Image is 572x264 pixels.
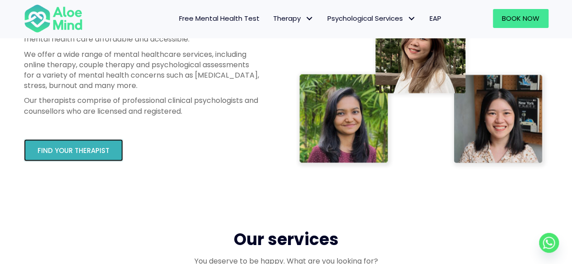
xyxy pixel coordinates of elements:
p: We offer a wide range of mental healthcare services, including online therapy, couple therapy and... [24,49,259,91]
span: Our services [234,228,339,251]
img: Aloe mind Logo [24,4,83,33]
nav: Menu [95,9,448,28]
a: Book Now [493,9,548,28]
a: Whatsapp [539,233,559,253]
a: Find your therapist [24,139,123,161]
a: TherapyTherapy: submenu [266,9,321,28]
a: EAP [423,9,448,28]
span: Book Now [502,14,539,23]
span: Psychological Services: submenu [405,12,418,25]
span: Therapy [273,14,314,23]
a: Psychological ServicesPsychological Services: submenu [321,9,423,28]
a: Free Mental Health Test [172,9,266,28]
span: Find your therapist [38,146,109,155]
p: Our therapists comprise of professional clinical psychologists and counsellors who are licensed a... [24,95,259,116]
span: Psychological Services [327,14,416,23]
span: Therapy: submenu [303,12,316,25]
span: Free Mental Health Test [179,14,260,23]
span: EAP [430,14,441,23]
